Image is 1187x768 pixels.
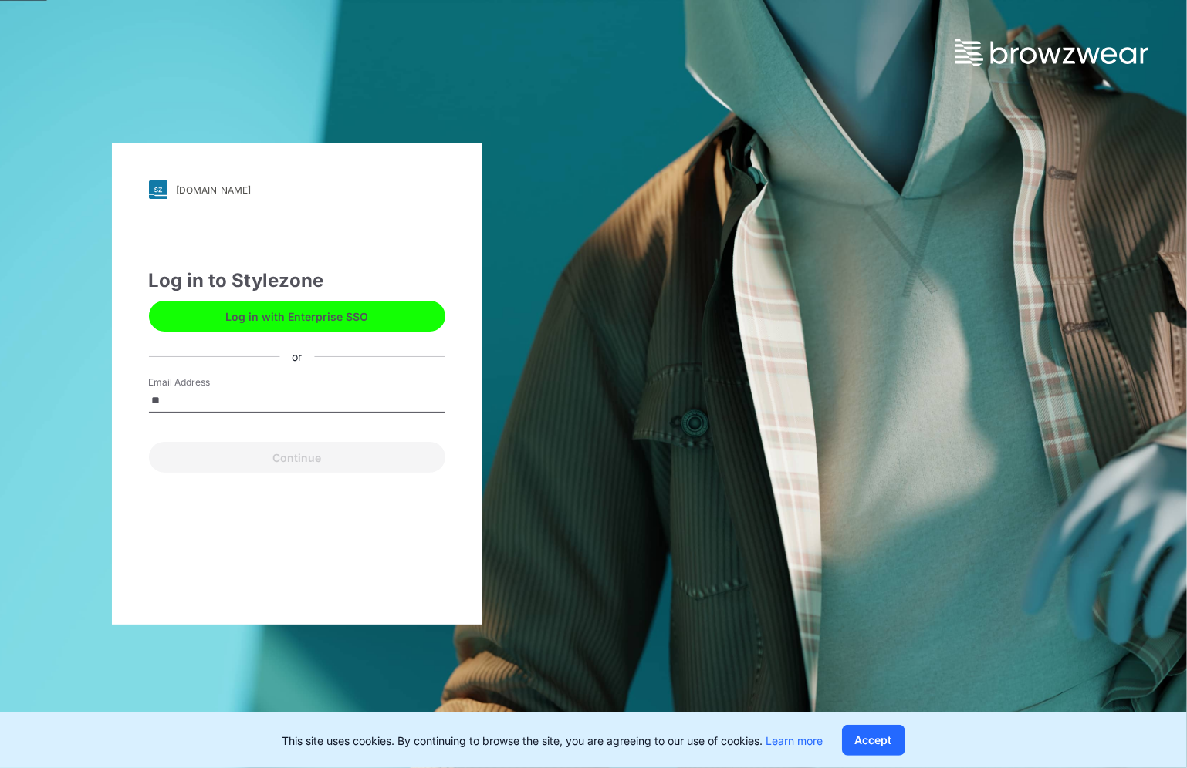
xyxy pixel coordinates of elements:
[766,734,823,747] a: Learn more
[279,349,314,365] div: or
[955,39,1148,66] img: browzwear-logo.73288ffb.svg
[177,184,252,196] div: [DOMAIN_NAME]
[149,180,167,199] img: svg+xml;base64,PHN2ZyB3aWR0aD0iMjgiIGhlaWdodD0iMjgiIHZpZXdCb3g9IjAgMCAyOCAyOCIgZmlsbD0ibm9uZSIgeG...
[149,376,257,389] label: Email Address
[149,301,445,332] button: Log in with Enterprise SSO
[149,267,445,295] div: Log in to Stylezone
[842,725,905,756] button: Accept
[149,180,445,199] a: [DOMAIN_NAME]
[282,733,823,749] p: This site uses cookies. By continuing to browse the site, you are agreeing to our use of cookies.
